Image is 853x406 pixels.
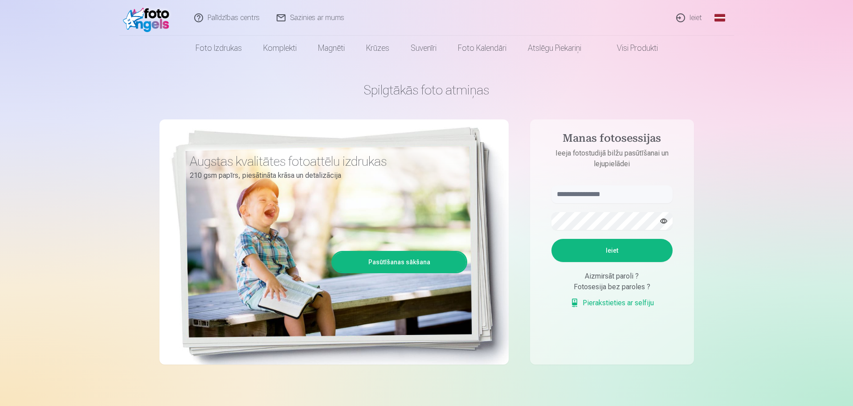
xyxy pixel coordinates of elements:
[333,252,466,272] a: Pasūtīšanas sākšana
[517,36,592,61] a: Atslēgu piekariņi
[185,36,253,61] a: Foto izdrukas
[307,36,355,61] a: Magnēti
[551,282,673,292] div: Fotosesija bez paroles ?
[447,36,517,61] a: Foto kalendāri
[123,4,174,32] img: /fa1
[551,271,673,282] div: Aizmirsāt paroli ?
[551,239,673,262] button: Ieiet
[159,82,694,98] h1: Spilgtākās foto atmiņas
[253,36,307,61] a: Komplekti
[355,36,400,61] a: Krūzes
[190,153,461,169] h3: Augstas kvalitātes fotoattēlu izdrukas
[543,148,682,169] p: Ieeja fotostudijā bilžu pasūtīšanai un lejupielādei
[543,132,682,148] h4: Manas fotosessijas
[570,298,654,308] a: Pierakstieties ar selfiju
[400,36,447,61] a: Suvenīri
[592,36,669,61] a: Visi produkti
[190,169,461,182] p: 210 gsm papīrs, piesātināta krāsa un detalizācija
